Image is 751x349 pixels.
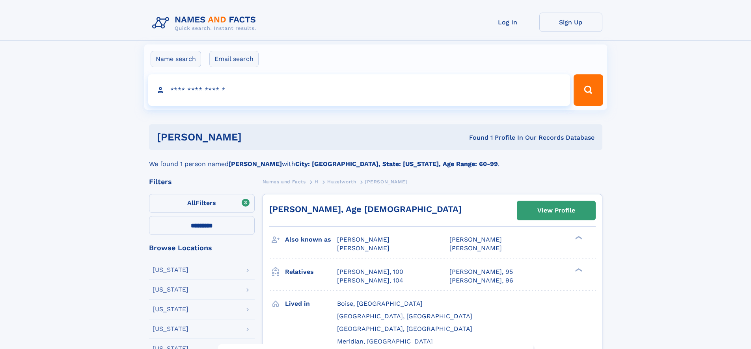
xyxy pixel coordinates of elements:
[153,286,188,293] div: [US_STATE]
[449,276,513,285] a: [PERSON_NAME], 96
[337,276,403,285] a: [PERSON_NAME], 104
[153,267,188,273] div: [US_STATE]
[327,177,356,187] a: Hazelworth
[149,178,255,185] div: Filters
[229,160,282,168] b: [PERSON_NAME]
[315,177,319,187] a: H
[149,244,255,251] div: Browse Locations
[337,338,433,345] span: Meridian, [GEOGRAPHIC_DATA]
[209,51,259,67] label: Email search
[537,201,575,220] div: View Profile
[149,194,255,213] label: Filters
[153,306,188,312] div: [US_STATE]
[187,199,196,207] span: All
[337,268,403,276] a: [PERSON_NAME], 100
[285,233,337,246] h3: Also known as
[449,244,502,252] span: [PERSON_NAME]
[449,236,502,243] span: [PERSON_NAME]
[517,201,595,220] a: View Profile
[355,133,594,142] div: Found 1 Profile In Our Records Database
[285,265,337,279] h3: Relatives
[157,132,356,142] h1: [PERSON_NAME]
[269,204,462,214] a: [PERSON_NAME], Age [DEMOGRAPHIC_DATA]
[337,244,389,252] span: [PERSON_NAME]
[148,74,570,106] input: search input
[153,326,188,332] div: [US_STATE]
[337,312,472,320] span: [GEOGRAPHIC_DATA], [GEOGRAPHIC_DATA]
[149,13,263,34] img: Logo Names and Facts
[337,300,423,307] span: Boise, [GEOGRAPHIC_DATA]
[149,150,602,169] div: We found 1 person named with .
[295,160,498,168] b: City: [GEOGRAPHIC_DATA], State: [US_STATE], Age Range: 60-99
[327,179,356,185] span: Hazelworth
[573,235,583,240] div: ❯
[365,179,407,185] span: [PERSON_NAME]
[263,177,306,187] a: Names and Facts
[315,179,319,185] span: H
[337,236,389,243] span: [PERSON_NAME]
[449,268,513,276] a: [PERSON_NAME], 95
[151,51,201,67] label: Name search
[574,74,603,106] button: Search Button
[337,325,472,332] span: [GEOGRAPHIC_DATA], [GEOGRAPHIC_DATA]
[476,13,539,32] a: Log In
[573,267,583,272] div: ❯
[539,13,602,32] a: Sign Up
[285,297,337,310] h3: Lived in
